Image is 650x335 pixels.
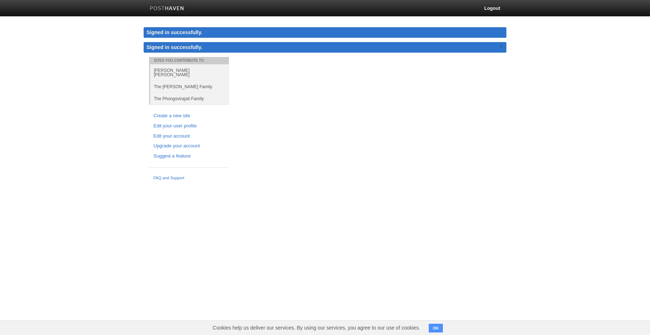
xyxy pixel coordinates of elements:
a: Edit your user profile [153,122,225,130]
a: [PERSON_NAME] [PERSON_NAME] [150,64,229,81]
img: Posthaven-bar [150,6,184,12]
a: Upgrade your account [153,142,225,150]
a: FAQ and Support [153,175,225,181]
button: OK [429,324,443,332]
a: The [PERSON_NAME] Family [150,81,229,93]
a: The Phongsvirajati Family [150,93,229,105]
span: Signed in successfully. [147,44,202,50]
li: Sites You Contribute To [149,57,229,64]
a: Create a new site [153,112,225,120]
span: Cookies help us deliver our services. By using our services, you agree to our use of cookies. [205,320,427,335]
a: Suggest a feature [153,152,225,160]
div: Signed in successfully. [144,27,506,38]
a: Edit your account [153,132,225,140]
